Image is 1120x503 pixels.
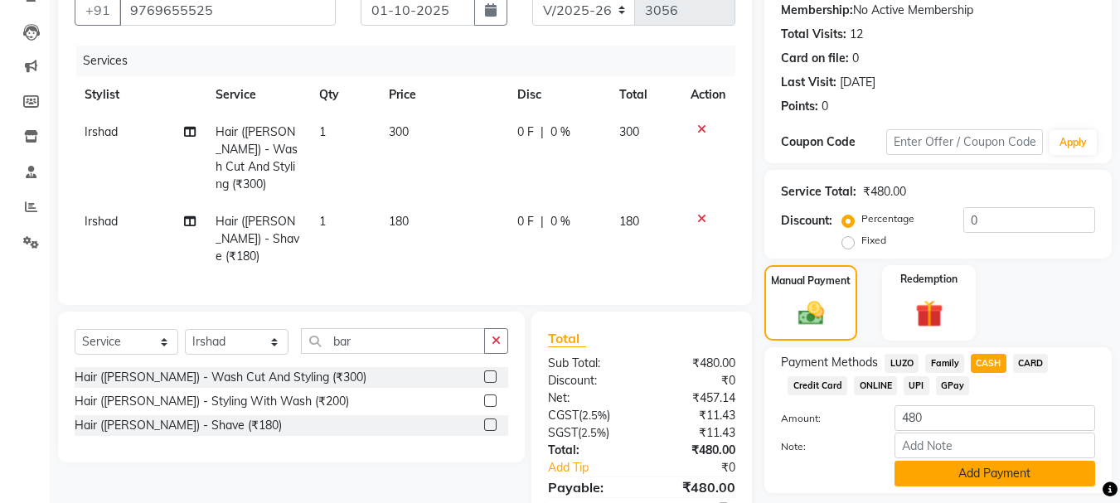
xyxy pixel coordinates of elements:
label: Amount: [768,411,881,426]
div: Hair ([PERSON_NAME]) - Shave (₹180) [75,417,282,434]
div: Service Total: [781,183,856,201]
div: ₹0 [642,372,748,389]
div: Total: [536,442,642,459]
div: ₹11.43 [642,424,748,442]
label: Redemption [900,272,958,287]
div: 12 [850,26,863,43]
th: Total [609,76,681,114]
span: 180 [389,214,409,229]
div: Payable: [536,477,642,497]
th: Disc [507,76,609,114]
div: Coupon Code [781,133,885,151]
div: Services [76,46,748,76]
div: Hair ([PERSON_NAME]) - Styling With Wash (₹200) [75,393,349,410]
label: Note: [768,439,881,454]
div: Card on file: [781,50,849,67]
div: Points: [781,98,818,115]
span: 300 [619,124,639,139]
div: ( ) [536,407,642,424]
span: Hair ([PERSON_NAME]) - Shave (₹180) [216,214,299,264]
span: 300 [389,124,409,139]
th: Action [681,76,735,114]
span: SGST [548,425,578,440]
span: 180 [619,214,639,229]
span: Irshad [85,214,118,229]
img: _cash.svg [790,298,832,328]
button: Apply [1050,130,1097,155]
label: Percentage [861,211,914,226]
span: LUZO [885,354,919,373]
span: CASH [971,354,1006,373]
a: Add Tip [536,459,659,476]
span: | [541,123,544,141]
span: Credit Card [788,376,847,395]
div: Discount: [781,212,832,230]
span: 2.5% [581,426,606,439]
label: Manual Payment [771,273,851,288]
div: Sub Total: [536,355,642,372]
span: UPI [904,376,929,395]
span: CARD [1013,354,1049,373]
div: Membership: [781,2,853,19]
button: Add Payment [895,461,1095,486]
input: Amount [895,405,1095,431]
span: Payment Methods [781,354,878,371]
span: | [541,213,544,230]
input: Search or Scan [301,328,485,354]
span: GPay [936,376,970,395]
th: Stylist [75,76,206,114]
span: 0 % [550,123,570,141]
div: ₹480.00 [642,355,748,372]
div: Net: [536,389,642,407]
th: Price [379,76,507,114]
div: ( ) [536,424,642,442]
div: ₹457.14 [642,389,748,407]
div: ₹480.00 [863,183,906,201]
span: ONLINE [854,376,897,395]
input: Add Note [895,433,1095,458]
th: Service [206,76,310,114]
span: Hair ([PERSON_NAME]) - Wash Cut And Styling (₹300) [216,124,298,191]
span: 1 [319,124,326,139]
div: 0 [852,50,859,67]
span: 2.5% [582,409,607,422]
span: 1 [319,214,326,229]
div: Last Visit: [781,74,836,91]
th: Qty [309,76,379,114]
div: [DATE] [840,74,875,91]
span: Family [925,354,964,373]
div: Total Visits: [781,26,846,43]
span: 0 F [517,213,534,230]
div: ₹480.00 [642,477,748,497]
span: Total [548,330,586,347]
div: ₹0 [660,459,749,476]
div: 0 [822,98,828,115]
img: _gift.svg [907,297,952,331]
div: Discount: [536,372,642,389]
div: ₹11.43 [642,407,748,424]
span: 0 F [517,123,534,141]
span: 0 % [550,213,570,230]
label: Fixed [861,233,886,248]
span: CGST [548,408,579,423]
span: Irshad [85,124,118,139]
div: ₹480.00 [642,442,748,459]
input: Enter Offer / Coupon Code [886,129,1043,155]
div: Hair ([PERSON_NAME]) - Wash Cut And Styling (₹300) [75,369,366,386]
div: No Active Membership [781,2,1095,19]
